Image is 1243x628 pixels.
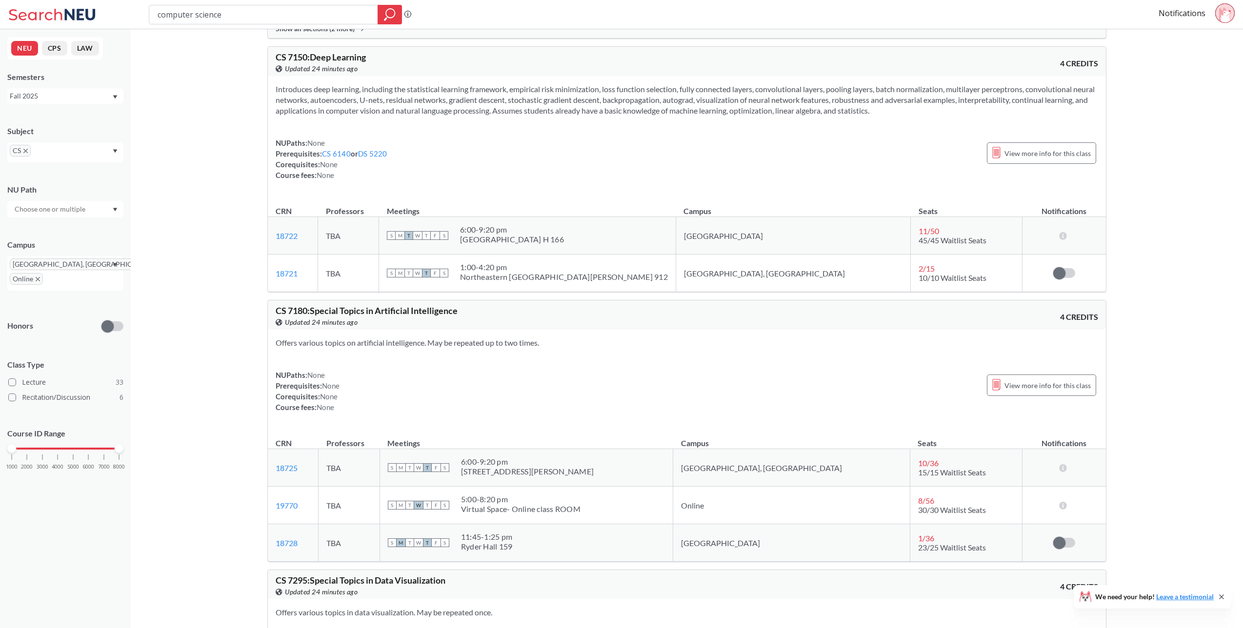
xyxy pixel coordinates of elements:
svg: Dropdown arrow [113,149,118,153]
span: None [307,371,325,379]
div: 6:00 - 9:20 pm [461,457,594,467]
div: [GEOGRAPHIC_DATA] H 166 [460,235,564,244]
span: 4000 [52,464,63,470]
td: [GEOGRAPHIC_DATA], [GEOGRAPHIC_DATA] [676,255,911,292]
span: 10/10 Waitlist Seats [919,273,986,282]
span: 8 / 56 [918,496,934,505]
a: 19770 [276,501,298,510]
div: Virtual Space- Online class ROOM [461,504,581,514]
div: [STREET_ADDRESS][PERSON_NAME] [461,467,594,476]
span: S [440,269,448,277]
a: DS 5220 [358,149,387,158]
span: Updated 24 minutes ago [285,587,358,597]
span: M [396,269,404,277]
button: NEU [11,41,38,56]
span: T [404,269,413,277]
span: None [317,403,334,412]
span: M [396,231,404,240]
svg: magnifying glass [384,8,396,21]
th: Notifications [1022,196,1106,217]
span: 11 / 50 [919,226,939,235]
span: CS 7295 : Special Topics in Data Visualization [276,575,445,586]
a: 18721 [276,269,298,278]
th: Professors [318,196,379,217]
span: T [422,231,431,240]
span: None [320,160,338,169]
th: Campus [676,196,911,217]
th: Seats [911,196,1022,217]
div: Campus [7,239,123,250]
th: Meetings [380,428,673,449]
th: Campus [673,428,910,449]
span: 4 CREDITS [1060,58,1098,69]
span: S [388,501,397,510]
th: Notifications [1022,428,1106,449]
div: NUPaths: Prerequisites: or Corequisites: Course fees: [276,137,387,180]
span: 1 / 36 [918,533,934,543]
span: M [397,501,405,510]
a: 18722 [276,231,298,240]
span: M [397,538,405,547]
span: 30/30 Waitlist Seats [918,505,986,514]
svg: X to remove pill [23,149,28,153]
label: Recitation/Discussion [8,391,123,404]
span: 23/25 Waitlist Seats [918,543,986,552]
a: 18725 [276,463,298,472]
a: 18728 [276,538,298,548]
span: T [405,501,414,510]
span: T [405,463,414,472]
span: S [441,538,449,547]
span: None [317,171,334,179]
span: W [414,463,423,472]
span: F [431,231,440,240]
span: 3000 [37,464,48,470]
span: CS 7180 : Special Topics in Artificial Intelligence [276,305,458,316]
svg: X to remove pill [36,277,40,281]
td: TBA [319,524,380,562]
span: OnlineX to remove pill [10,273,43,285]
span: W [414,538,423,547]
span: 4 CREDITS [1060,581,1098,592]
span: S [388,463,397,472]
a: CS 6140 [322,149,351,158]
button: LAW [71,41,99,56]
span: T [423,501,432,510]
button: CPS [42,41,67,56]
th: Professors [319,428,380,449]
span: We need your help! [1095,593,1214,600]
span: None [322,381,340,390]
div: Ryder Hall 159 [461,542,513,551]
span: 7000 [98,464,110,470]
td: TBA [318,255,379,292]
div: 5:00 - 8:20 pm [461,494,581,504]
span: Class Type [7,359,123,370]
div: magnifying glass [378,5,402,24]
div: CRN [276,438,292,449]
svg: Dropdown arrow [113,208,118,212]
svg: Dropdown arrow [113,95,118,99]
span: F [432,463,441,472]
th: Seats [910,428,1022,449]
span: F [432,501,441,510]
svg: Dropdown arrow [113,263,118,267]
th: Meetings [379,196,676,217]
span: T [423,538,432,547]
div: NU Path [7,184,123,195]
span: T [404,231,413,240]
a: Leave a testimonial [1156,592,1214,601]
td: TBA [318,217,379,255]
span: F [431,269,440,277]
div: 11:45 - 1:25 pm [461,532,513,542]
span: View more info for this class [1004,379,1091,392]
span: Updated 24 minutes ago [285,317,358,328]
td: [GEOGRAPHIC_DATA] [676,217,911,255]
td: [GEOGRAPHIC_DATA], [GEOGRAPHIC_DATA] [673,449,910,487]
div: Fall 2025Dropdown arrow [7,88,123,104]
span: S [388,538,397,547]
span: None [320,392,338,401]
span: 4 CREDITS [1060,312,1098,322]
span: CS 7150 : Deep Learning [276,52,366,62]
section: Offers various topics in data visualization. May be repeated once. [276,607,1098,618]
p: Course ID Range [7,428,123,439]
input: Class, professor, course number, "phrase" [157,6,371,23]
